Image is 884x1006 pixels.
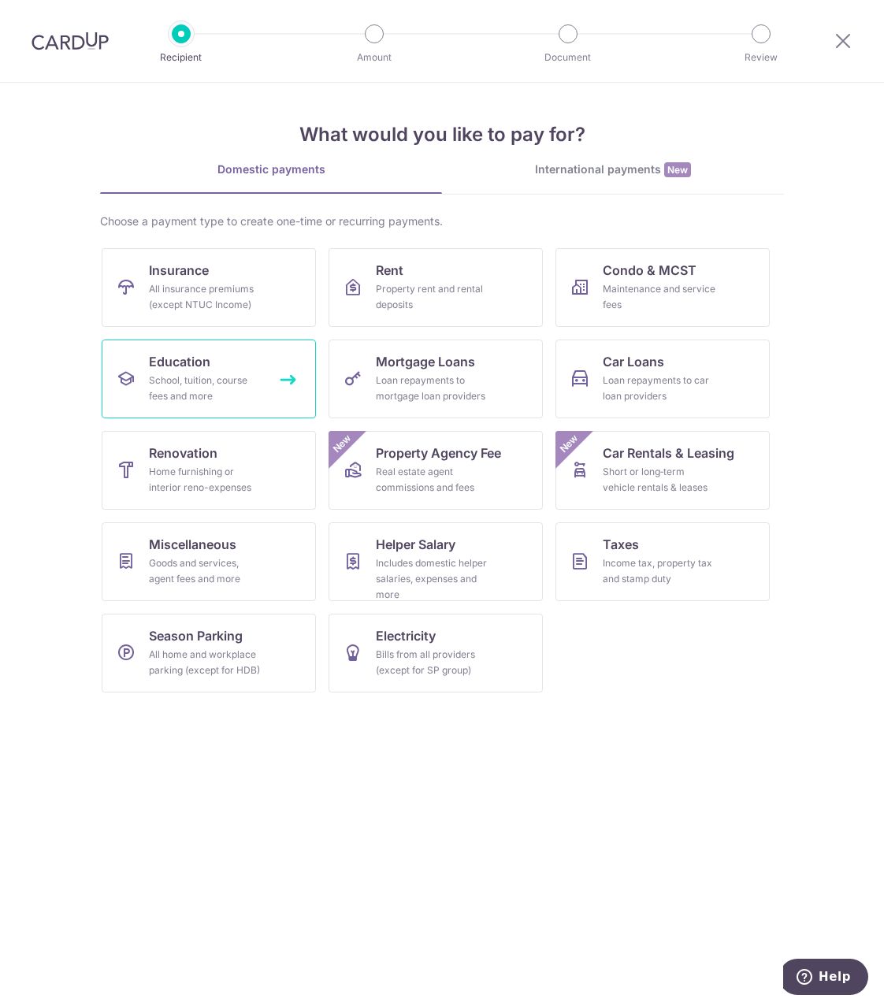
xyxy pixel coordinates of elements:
span: Car Loans [603,352,664,371]
a: MiscellaneousGoods and services, agent fees and more [102,522,316,601]
span: Season Parking [149,626,243,645]
a: EducationSchool, tuition, course fees and more [102,340,316,418]
a: Mortgage LoansLoan repayments to mortgage loan providers [329,340,543,418]
a: Condo & MCSTMaintenance and service fees [555,248,770,327]
span: New [556,431,582,457]
span: New [664,162,691,177]
span: Miscellaneous [149,535,236,554]
span: Helper Salary [376,535,455,554]
span: New [329,431,355,457]
p: Review [703,50,819,65]
p: Document [510,50,626,65]
div: Includes domestic helper salaries, expenses and more [376,555,489,603]
div: Property rent and rental deposits [376,281,489,313]
a: Car LoansLoan repayments to car loan providers [555,340,770,418]
div: Loan repayments to car loan providers [603,373,716,404]
a: Property Agency FeeReal estate agent commissions and feesNew [329,431,543,510]
div: Loan repayments to mortgage loan providers [376,373,489,404]
a: TaxesIncome tax, property tax and stamp duty [555,522,770,601]
span: Education [149,352,210,371]
p: Recipient [123,50,240,65]
div: School, tuition, course fees and more [149,373,262,404]
div: Income tax, property tax and stamp duty [603,555,716,587]
span: Renovation [149,444,217,462]
span: Electricity [376,626,436,645]
a: RentProperty rent and rental deposits [329,248,543,327]
span: Condo & MCST [603,261,696,280]
div: Domestic payments [100,161,442,177]
p: Amount [316,50,433,65]
h4: What would you like to pay for? [100,121,784,149]
a: Helper SalaryIncludes domestic helper salaries, expenses and more [329,522,543,601]
div: Maintenance and service fees [603,281,716,313]
div: Choose a payment type to create one-time or recurring payments. [100,213,784,229]
span: Insurance [149,261,209,280]
span: Mortgage Loans [376,352,475,371]
div: International payments [442,161,784,178]
div: All home and workplace parking (except for HDB) [149,647,262,678]
img: CardUp [32,32,109,50]
a: Season ParkingAll home and workplace parking (except for HDB) [102,614,316,692]
a: ElectricityBills from all providers (except for SP group) [329,614,543,692]
div: Short or long‑term vehicle rentals & leases [603,464,716,496]
div: All insurance premiums (except NTUC Income) [149,281,262,313]
a: Car Rentals & LeasingShort or long‑term vehicle rentals & leasesNew [555,431,770,510]
span: Property Agency Fee [376,444,501,462]
span: Taxes [603,535,639,554]
span: Car Rentals & Leasing [603,444,734,462]
span: Rent [376,261,403,280]
div: Bills from all providers (except for SP group) [376,647,489,678]
a: InsuranceAll insurance premiums (except NTUC Income) [102,248,316,327]
div: Goods and services, agent fees and more [149,555,262,587]
iframe: Opens a widget where you can find more information [783,959,868,998]
div: Home furnishing or interior reno-expenses [149,464,262,496]
div: Real estate agent commissions and fees [376,464,489,496]
a: RenovationHome furnishing or interior reno-expenses [102,431,316,510]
